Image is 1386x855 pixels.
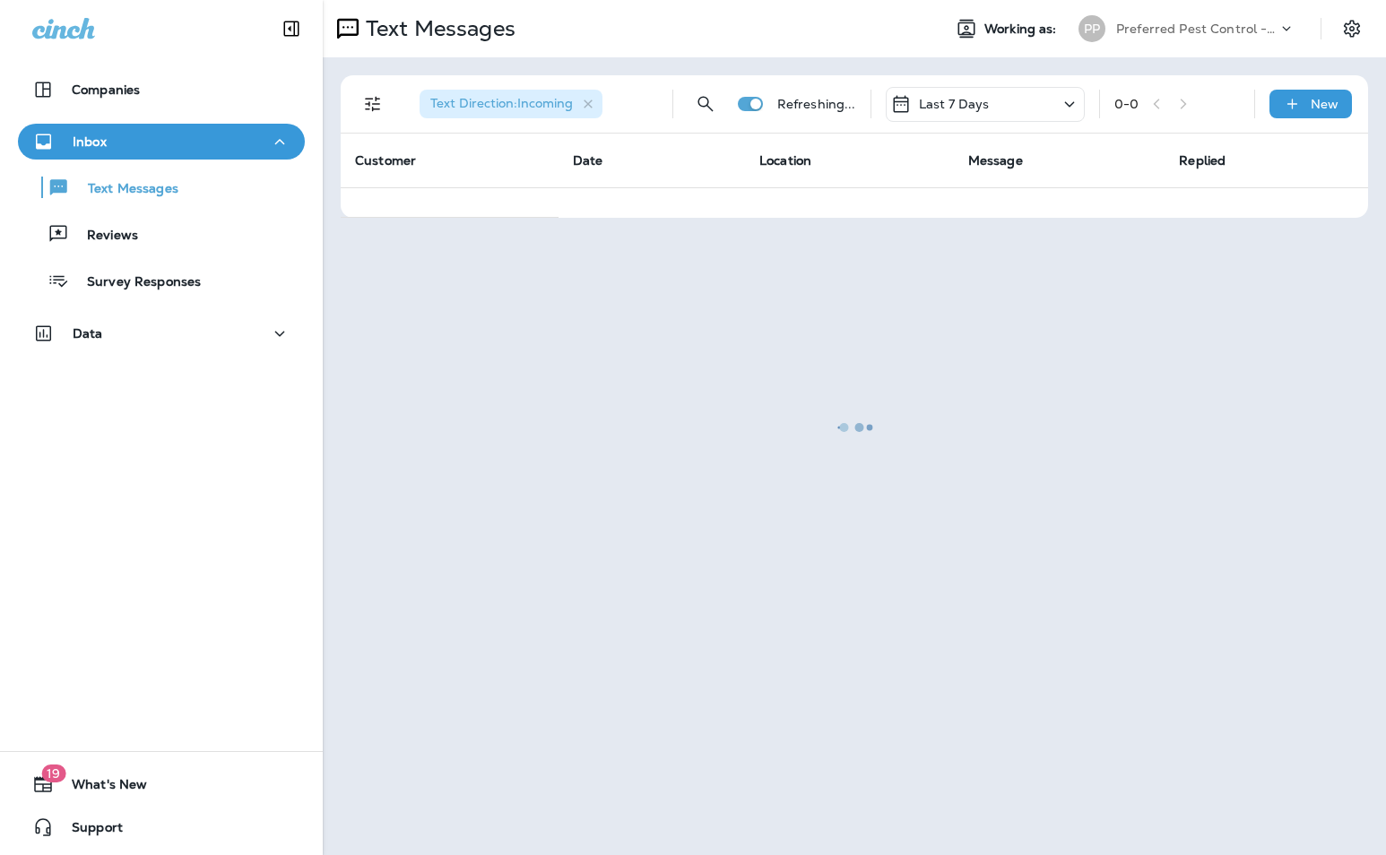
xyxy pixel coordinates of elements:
button: Inbox [18,124,305,160]
span: 19 [41,764,65,782]
p: Reviews [69,228,138,245]
button: Data [18,315,305,351]
button: Collapse Sidebar [266,11,316,47]
span: What's New [54,777,147,799]
span: Support [54,820,123,842]
p: Data [73,326,103,341]
button: Companies [18,72,305,108]
button: Text Messages [18,168,305,206]
button: Reviews [18,215,305,253]
p: Companies [72,82,140,97]
p: Survey Responses [69,274,201,291]
button: 19What's New [18,766,305,802]
button: Support [18,809,305,845]
p: Inbox [73,134,107,149]
p: New [1311,97,1338,111]
p: Text Messages [70,181,178,198]
button: Survey Responses [18,262,305,299]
